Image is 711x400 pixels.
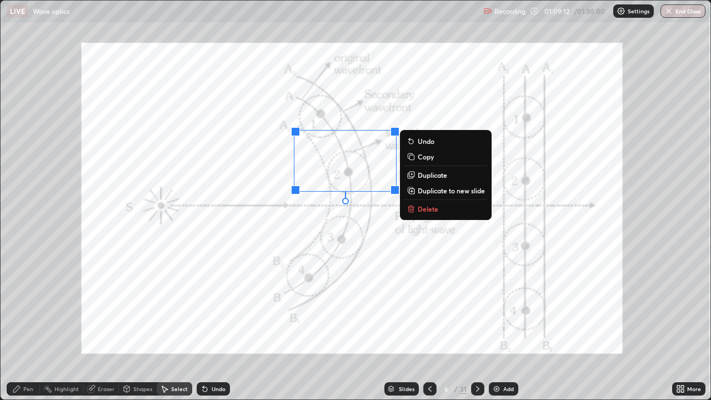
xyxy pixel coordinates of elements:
[418,186,485,195] p: Duplicate to new slide
[460,384,467,394] div: 31
[418,171,447,179] p: Duplicate
[404,168,487,182] button: Duplicate
[664,7,673,16] img: end-class-cross
[404,184,487,197] button: Duplicate to new slide
[171,386,188,392] div: Select
[441,386,452,392] div: 6
[404,202,487,216] button: Delete
[98,386,114,392] div: Eraser
[494,7,525,16] p: Recording
[503,386,514,392] div: Add
[660,4,705,18] button: End Class
[418,137,434,146] p: Undo
[54,386,79,392] div: Highlight
[687,386,701,392] div: More
[617,7,625,16] img: class-settings-icons
[404,134,487,148] button: Undo
[212,386,226,392] div: Undo
[133,386,152,392] div: Shapes
[418,152,434,161] p: Copy
[404,150,487,163] button: Copy
[418,204,438,213] p: Delete
[483,7,492,16] img: recording.375f2c34.svg
[33,7,69,16] p: Wave optics
[454,386,458,392] div: /
[492,384,501,393] img: add-slide-button
[399,386,414,392] div: Slides
[628,8,649,14] p: Settings
[23,386,33,392] div: Pen
[10,7,25,16] p: LIVE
